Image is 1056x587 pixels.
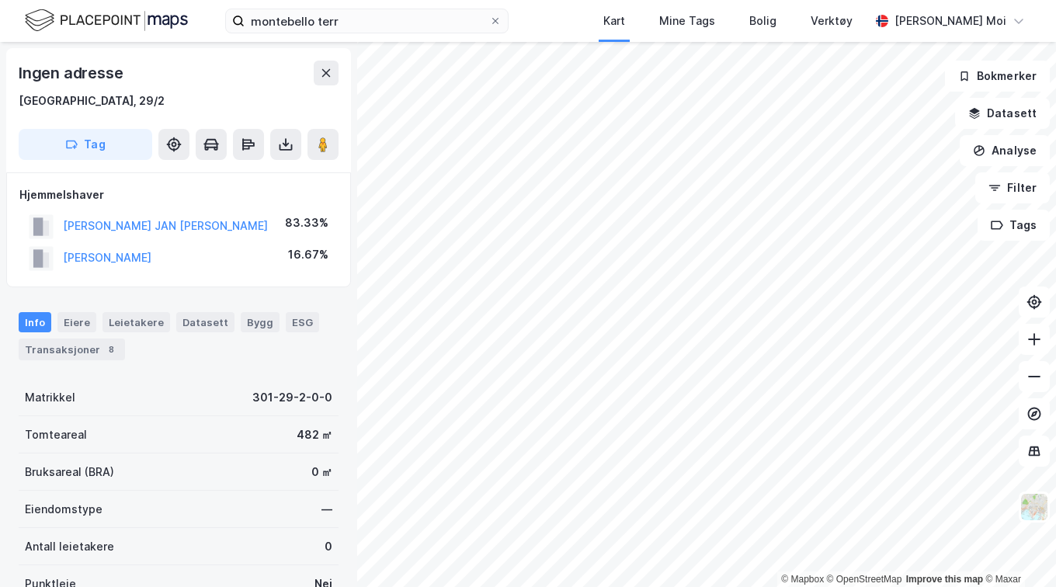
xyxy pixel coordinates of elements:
div: 16.67% [288,245,328,264]
button: Tags [978,210,1050,241]
div: — [321,500,332,519]
div: Ingen adresse [19,61,126,85]
div: 8 [103,342,119,357]
div: [PERSON_NAME] Moi [894,12,1006,30]
img: Z [1020,492,1049,522]
input: Søk på adresse, matrikkel, gårdeiere, leietakere eller personer [245,9,489,33]
div: Leietakere [102,312,170,332]
button: Filter [975,172,1050,203]
div: Transaksjoner [19,339,125,360]
div: 83.33% [285,214,328,232]
a: Mapbox [781,574,824,585]
button: Datasett [955,98,1050,129]
div: Info [19,312,51,332]
div: [GEOGRAPHIC_DATA], 29/2 [19,92,165,110]
div: Datasett [176,312,234,332]
iframe: Chat Widget [978,512,1056,587]
button: Bokmerker [945,61,1050,92]
div: 0 ㎡ [311,463,332,481]
div: Bruksareal (BRA) [25,463,114,481]
div: Mine Tags [659,12,715,30]
div: ESG [286,312,319,332]
div: Bygg [241,312,280,332]
div: 301-29-2-0-0 [252,388,332,407]
div: 0 [325,537,332,556]
div: Tomteareal [25,425,87,444]
div: 482 ㎡ [297,425,332,444]
button: Tag [19,129,152,160]
div: Hjemmelshaver [19,186,338,204]
a: Improve this map [906,574,983,585]
div: Verktøy [811,12,853,30]
a: OpenStreetMap [827,574,902,585]
div: Eiere [57,312,96,332]
div: Matrikkel [25,388,75,407]
div: Bolig [749,12,776,30]
div: Eiendomstype [25,500,102,519]
div: Kart [603,12,625,30]
img: logo.f888ab2527a4732fd821a326f86c7f29.svg [25,7,188,34]
div: Antall leietakere [25,537,114,556]
button: Analyse [960,135,1050,166]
